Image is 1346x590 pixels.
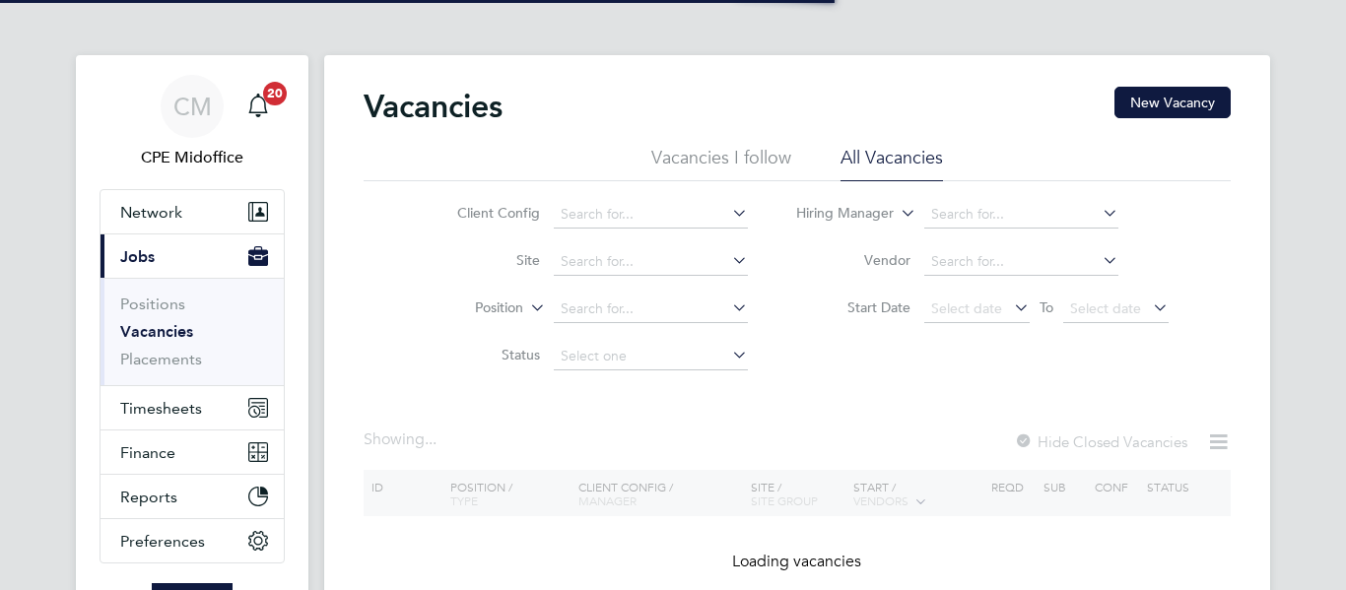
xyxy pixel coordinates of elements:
span: Jobs [120,247,155,266]
span: Select date [931,299,1002,317]
span: Reports [120,488,177,506]
label: Hide Closed Vacancies [1014,432,1187,451]
span: 20 [263,82,287,105]
label: Client Config [427,204,540,222]
a: CMCPE Midoffice [100,75,285,169]
input: Select one [554,343,748,370]
label: Site [427,251,540,269]
span: To [1034,295,1059,320]
label: Position [410,298,523,318]
input: Search for... [924,248,1118,276]
span: Preferences [120,532,205,551]
li: Vacancies I follow [651,146,791,181]
a: Vacancies [120,322,193,341]
label: Status [427,346,540,363]
label: Start Date [797,298,910,316]
li: All Vacancies [841,146,943,181]
button: Reports [101,475,284,518]
a: 20 [238,75,278,138]
div: Showing [364,429,440,450]
a: Positions [120,295,185,313]
button: Timesheets [101,386,284,429]
label: Vendor [797,251,910,269]
button: Finance [101,430,284,474]
span: ... [425,429,437,449]
h2: Vacancies [364,87,503,126]
input: Search for... [554,295,748,323]
a: Placements [120,350,202,368]
span: CPE Midoffice [100,146,285,169]
div: Jobs [101,278,284,385]
input: Search for... [924,201,1118,229]
span: Finance [120,443,175,462]
span: Network [120,203,182,222]
button: New Vacancy [1114,87,1231,118]
input: Search for... [554,201,748,229]
button: Jobs [101,234,284,278]
label: Hiring Manager [780,204,894,224]
span: Select date [1070,299,1141,317]
span: Timesheets [120,399,202,418]
input: Search for... [554,248,748,276]
span: CM [173,94,212,119]
button: Preferences [101,519,284,562]
button: Network [101,190,284,233]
